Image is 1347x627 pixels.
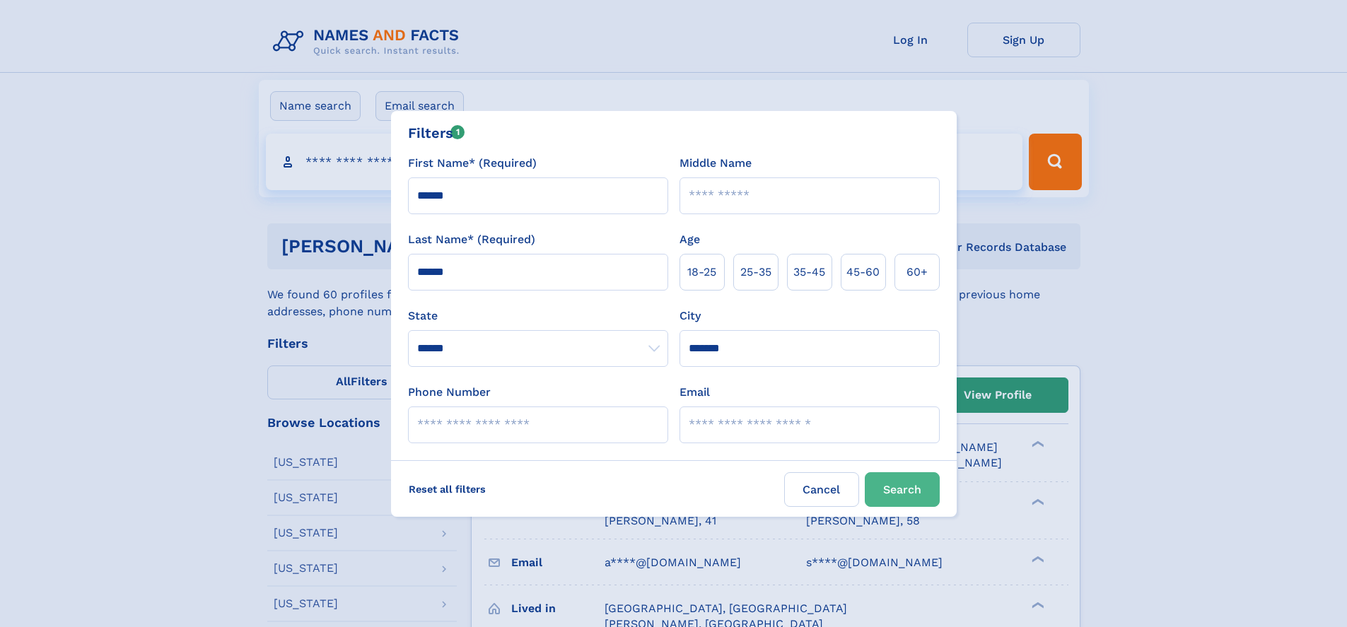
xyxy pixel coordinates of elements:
[680,307,701,324] label: City
[687,264,716,281] span: 18‑25
[784,472,859,507] label: Cancel
[680,231,700,248] label: Age
[408,307,668,324] label: State
[793,264,825,281] span: 35‑45
[846,264,880,281] span: 45‑60
[680,384,710,401] label: Email
[906,264,928,281] span: 60+
[680,155,752,172] label: Middle Name
[408,231,535,248] label: Last Name* (Required)
[865,472,940,507] button: Search
[408,384,491,401] label: Phone Number
[408,122,465,143] div: Filters
[408,155,537,172] label: First Name* (Required)
[400,472,495,506] label: Reset all filters
[740,264,771,281] span: 25‑35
